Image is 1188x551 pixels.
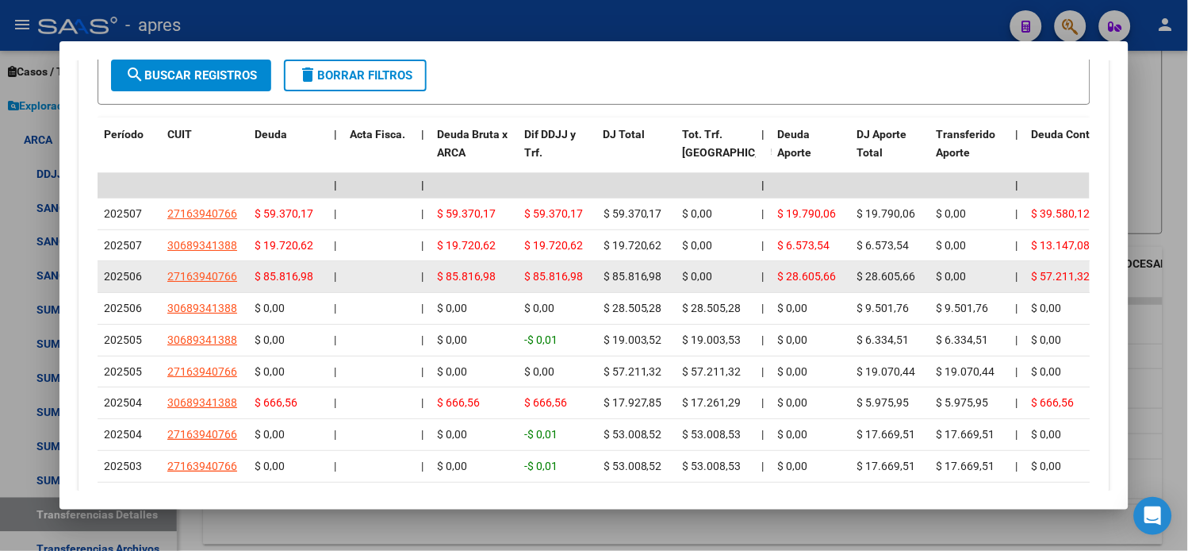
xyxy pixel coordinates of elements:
span: $ 0,00 [255,365,285,378]
span: $ 0,00 [937,239,967,252]
button: Borrar Filtros [284,60,427,91]
span: Tot. Trf. [GEOGRAPHIC_DATA] [683,128,791,159]
span: 27163940766 [167,270,237,283]
span: | [334,428,336,441]
span: | [762,333,765,346]
span: $ 0,00 [255,460,285,472]
span: | [421,302,423,314]
span: $ 0,00 [683,207,713,220]
span: $ 28.505,28 [604,302,662,314]
span: $ 0,00 [778,460,808,472]
span: $ 39.580,12 [1032,207,1090,220]
span: $ 0,00 [255,333,285,346]
span: $ 6.334,51 [857,333,910,346]
span: Dif DDJJ y Trf. [524,128,576,159]
datatable-header-cell: Acta Fisca. [343,118,415,187]
span: | [1016,207,1018,220]
span: $ 19.790,06 [857,207,916,220]
datatable-header-cell: DJ Total [597,118,676,187]
datatable-header-cell: Deuda Contr. [1025,118,1105,187]
span: | [421,460,423,472]
span: $ 0,00 [1032,365,1062,378]
span: 202507 [104,207,142,220]
span: $ 19.003,52 [604,333,662,346]
span: $ 0,00 [437,365,467,378]
span: Deuda Aporte [778,128,812,159]
span: $ 0,00 [1032,333,1062,346]
span: $ 85.816,98 [604,270,662,283]
span: $ 53.008,52 [604,460,662,472]
span: -$ 0,01 [524,460,558,472]
mat-icon: search [125,65,144,84]
span: | [1016,428,1018,441]
span: | [334,302,336,314]
mat-icon: delete [298,65,317,84]
span: $ 85.816,98 [524,270,583,283]
span: $ 0,00 [778,428,808,441]
span: 27163940766 [167,365,237,378]
span: $ 57.211,32 [1032,270,1090,283]
span: $ 666,56 [1032,396,1075,409]
datatable-header-cell: Deuda Bruta x ARCA [431,118,518,187]
datatable-header-cell: | [415,118,431,187]
span: | [1016,365,1018,378]
span: $ 666,56 [255,396,297,409]
datatable-header-cell: DJ Aporte Total [851,118,930,187]
span: $ 53.008,53 [683,428,742,441]
span: $ 0,00 [437,302,467,314]
span: | [334,396,336,409]
span: $ 6.573,54 [857,239,910,252]
span: | [1016,128,1019,141]
span: $ 0,00 [524,302,554,314]
span: | [421,396,423,409]
span: | [1016,179,1019,191]
span: 202504 [104,396,142,409]
span: $ 0,00 [937,207,967,220]
datatable-header-cell: | [1010,118,1025,187]
span: $ 17.669,51 [937,428,995,441]
span: | [421,128,424,141]
span: | [762,365,765,378]
span: $ 19.070,44 [937,365,995,378]
span: $ 17.927,85 [604,396,662,409]
span: $ 0,00 [255,302,285,314]
span: $ 59.370,17 [524,207,583,220]
span: | [421,365,423,378]
span: $ 19.720,62 [604,239,662,252]
span: | [421,239,423,252]
button: Buscar Registros [111,60,271,91]
span: $ 53.008,52 [604,428,662,441]
span: 27163940766 [167,207,237,220]
span: | [334,239,336,252]
span: $ 0,00 [778,365,808,378]
span: $ 17.669,51 [857,428,916,441]
span: $ 28.605,66 [778,270,837,283]
span: 27163940766 [167,428,237,441]
span: | [1016,302,1018,314]
span: | [1016,239,1018,252]
span: | [334,333,336,346]
datatable-header-cell: CUIT [161,118,248,187]
span: Deuda Bruta x ARCA [437,128,508,159]
datatable-header-cell: | [328,118,343,187]
span: $ 19.720,62 [255,239,313,252]
span: $ 17.669,51 [857,460,916,472]
span: | [421,207,423,220]
span: $ 19.003,53 [683,333,742,346]
span: $ 9.501,76 [937,302,989,314]
span: $ 666,56 [437,396,480,409]
span: | [334,128,337,141]
span: $ 0,00 [778,333,808,346]
span: Período [104,128,144,141]
span: | [334,270,336,283]
span: | [421,333,423,346]
span: | [762,179,765,191]
span: $ 6.573,54 [778,239,830,252]
span: | [334,460,336,472]
datatable-header-cell: Tot. Trf. Bruto [676,118,756,187]
span: Borrar Filtros [298,68,412,83]
span: DJ Total [604,128,646,141]
span: $ 0,00 [524,365,554,378]
span: Buscar Registros [125,68,257,83]
span: $ 59.370,17 [437,207,496,220]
